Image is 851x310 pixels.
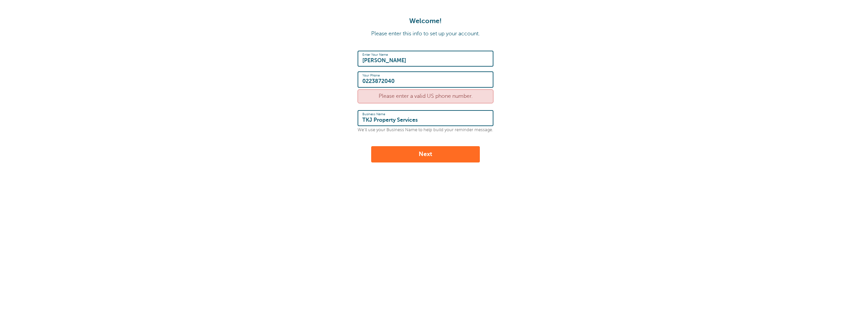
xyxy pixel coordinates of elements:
h1: Welcome! [7,17,844,25]
div: Please enter a valid US phone number. [358,89,493,103]
label: Enter Your Name [362,53,388,57]
p: Please enter this info to set up your account. [7,31,844,37]
label: Your Phone [362,73,380,77]
p: We'll use your Business Name to help build your reminder message. [358,127,493,133]
button: Next [371,146,480,162]
label: Business Name [362,112,385,116]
